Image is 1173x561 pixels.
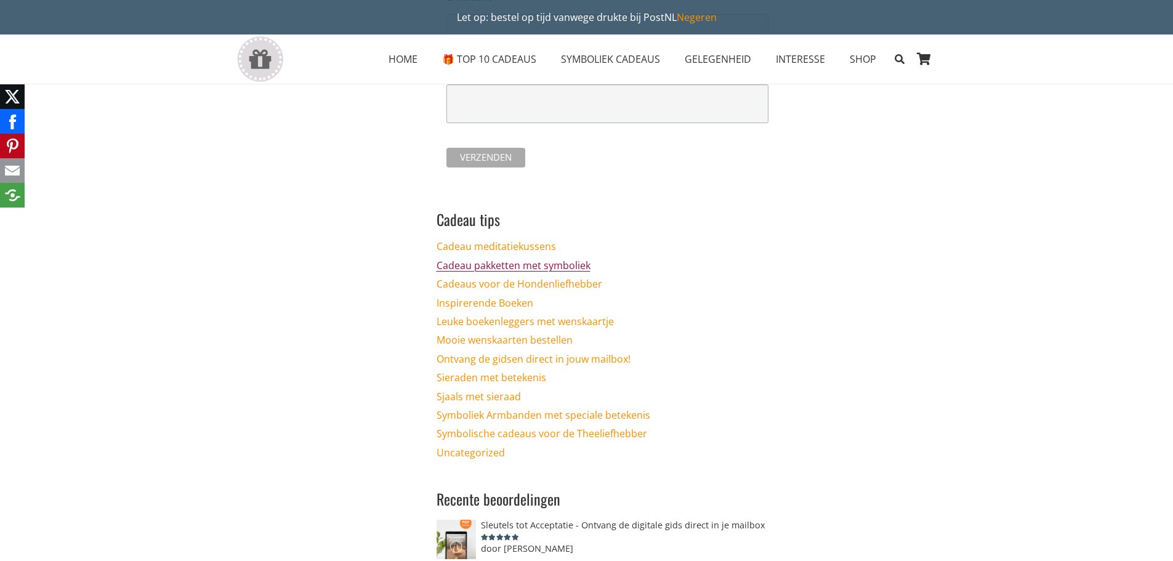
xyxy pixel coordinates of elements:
a: Zoeken [889,44,910,75]
a: Negeren [677,10,717,24]
span: SHOP [850,52,876,66]
span: 🎁 TOP 10 CADEAUS [442,52,536,66]
input: Verzenden [446,148,525,167]
a: Mooie wenskaarten bestellen [437,333,573,347]
span: GELEGENHEID [685,52,751,66]
span: Gewaardeerd uit 5 [481,533,518,541]
a: SYMBOLIEK CADEAUSSYMBOLIEK CADEAUS Menu [549,44,672,75]
img: SLEUTELS TOT ACCEPTATIE -Acceptatie en loslaten quotes met acceptatie oefeningen en tips van ings... [437,520,476,559]
a: HOMEHOME Menu [376,44,430,75]
a: Winkelwagen [911,34,938,84]
a: Cadeaus voor de Hondenliefhebber [437,277,602,291]
a: gift-box-icon-grey-inspirerendwinkelen [236,36,284,83]
a: Cadeau meditatiekussens [437,240,556,253]
a: Uncategorized [437,446,505,459]
span: HOME [389,52,417,66]
a: Sieraden met betekenis [437,371,546,384]
a: Inspirerende Boeken [437,296,533,310]
a: Sleutels tot Acceptatie - Ontvang de digitale gids direct in je mailbox [437,520,782,530]
a: INTERESSEINTERESSE Menu [764,44,837,75]
h3: Recente beoordelingen [437,489,782,510]
a: Leuke boekenleggers met wenskaartje [437,315,614,328]
div: Gewaardeerd 5 uit 5 [481,533,518,541]
a: SHOPSHOP Menu [837,44,889,75]
a: Symbolische cadeaus voor de Theeliefhebber [437,427,647,440]
a: GELEGENHEIDGELEGENHEID Menu [672,44,764,75]
span: door [PERSON_NAME] [481,543,573,554]
a: 🎁 TOP 10 CADEAUS🎁 TOP 10 CADEAUS Menu [430,44,549,75]
span: Sleutels tot Acceptatie - Ontvang de digitale gids direct in je mailbox [481,519,765,531]
a: Symboliek Armbanden met speciale betekenis [437,408,650,422]
h3: Cadeau tips [437,209,782,230]
a: Cadeau pakketten met symboliek [437,259,591,272]
a: Ontvang de gidsen direct in jouw mailbox! [437,352,631,366]
a: Sjaals met sieraad [437,390,521,403]
span: INTERESSE [776,52,825,66]
span: SYMBOLIEK CADEAUS [561,52,660,66]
